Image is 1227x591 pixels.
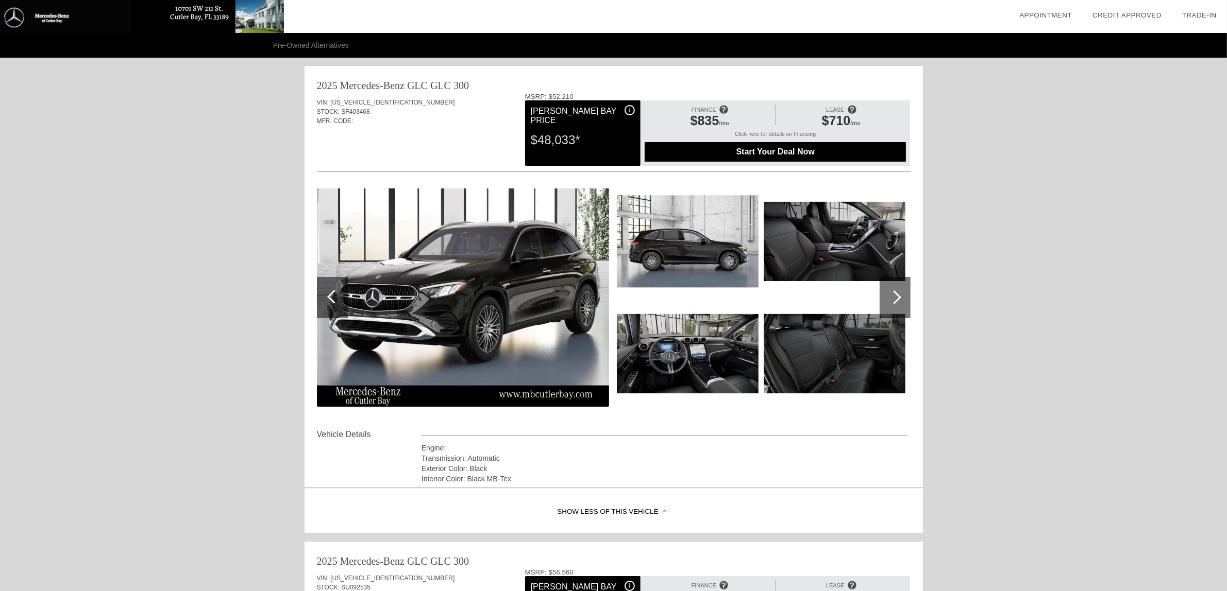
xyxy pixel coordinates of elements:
div: Quoted on [DATE] 9:08:38 AM [317,141,911,158]
div: Show Less of this Vehicle [305,492,923,533]
div: 2025 Mercedes-Benz GLC [317,78,428,93]
img: db585563a68140c2c18b4b4ccd5fa369.jpg [764,188,905,294]
span: SF403468 [341,108,369,115]
div: MSRP: $56,560 [525,568,911,576]
a: Appointment [1019,11,1072,19]
span: LEASE [826,107,844,113]
div: GLC 300 [430,78,469,93]
div: Exterior Color: Black [422,463,909,474]
div: Engine: [422,443,909,453]
span: MFR. CODE: [317,117,354,125]
span: $710 [822,113,851,128]
div: i [625,105,635,115]
div: [PERSON_NAME] Bay Price [531,105,635,127]
div: Click here for details on financing [645,131,906,142]
img: 4d57014638249c7c83241dee351ef224.jpg [617,301,759,407]
div: MSRP: $52,210 [525,93,911,100]
span: VIN: [317,575,329,582]
div: GLC 300 [430,554,469,568]
img: 635d3d24964dfd2bf644d5b351c94821.jpg [764,301,905,407]
div: 2025 Mercedes-Benz GLC [317,554,428,568]
span: VIN: [317,99,329,106]
img: c6f8d7f8-168f-4321-b828-b6a7a4d56f9d.jpg [617,188,759,294]
a: Trade-In [1182,11,1217,19]
div: /mo [650,113,769,131]
span: [US_VEHICLE_IDENTIFICATION_NUMBER] [330,99,455,106]
div: Transmission: Automatic [422,453,909,463]
span: FINANCE [692,582,716,588]
span: $835 [691,113,719,128]
span: STOCK: [317,108,340,115]
span: [US_VEHICLE_IDENTIFICATION_NUMBER] [330,575,455,582]
span: SU092535 [341,584,371,591]
a: Credit Approved [1092,11,1162,19]
span: STOCK: [317,584,340,591]
div: /mo [781,113,901,131]
div: Vehicle Details [317,428,422,441]
div: i [625,581,635,591]
img: fa38f97f9a194868d0b56b237f34450b.jpg [317,188,609,407]
div: $48,033* [531,127,635,153]
span: LEASE [826,582,844,588]
div: Interior Color: Black MB-Tex [422,474,909,484]
span: Start Your Deal Now [658,147,893,157]
span: FINANCE [692,107,716,113]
